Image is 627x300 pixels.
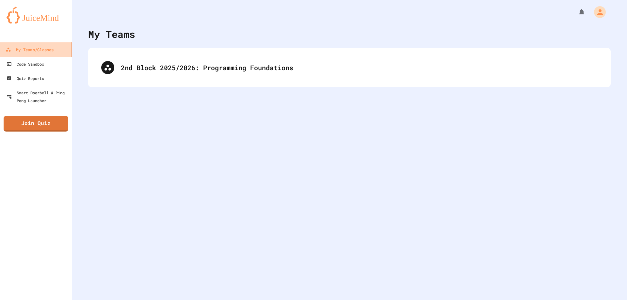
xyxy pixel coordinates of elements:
[121,63,598,72] div: 2nd Block 2025/2026: Programming Foundations
[7,74,44,82] div: Quiz Reports
[566,7,587,18] div: My Notifications
[6,46,54,54] div: My Teams/Classes
[587,5,607,20] div: My Account
[7,7,65,24] img: logo-orange.svg
[88,27,135,41] div: My Teams
[7,89,69,104] div: Smart Doorbell & Ping Pong Launcher
[7,60,44,68] div: Code Sandbox
[95,55,604,81] div: 2nd Block 2025/2026: Programming Foundations
[4,116,68,132] a: Join Quiz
